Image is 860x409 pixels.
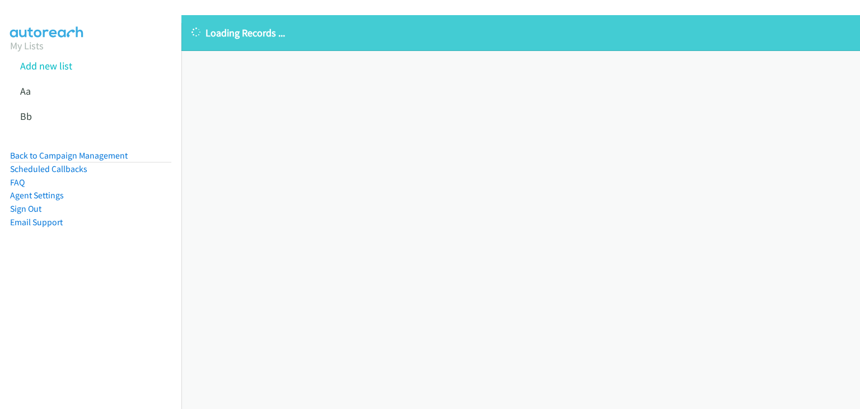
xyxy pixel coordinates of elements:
a: Scheduled Callbacks [10,164,87,174]
a: Email Support [10,217,63,227]
a: Sign Out [10,203,41,214]
p: Loading Records ... [191,25,850,40]
a: Agent Settings [10,190,64,201]
a: My Lists [10,39,44,52]
a: Back to Campaign Management [10,150,128,161]
a: Add new list [20,59,72,72]
a: Bb [20,110,32,123]
a: FAQ [10,177,25,188]
a: Aa [20,85,31,97]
